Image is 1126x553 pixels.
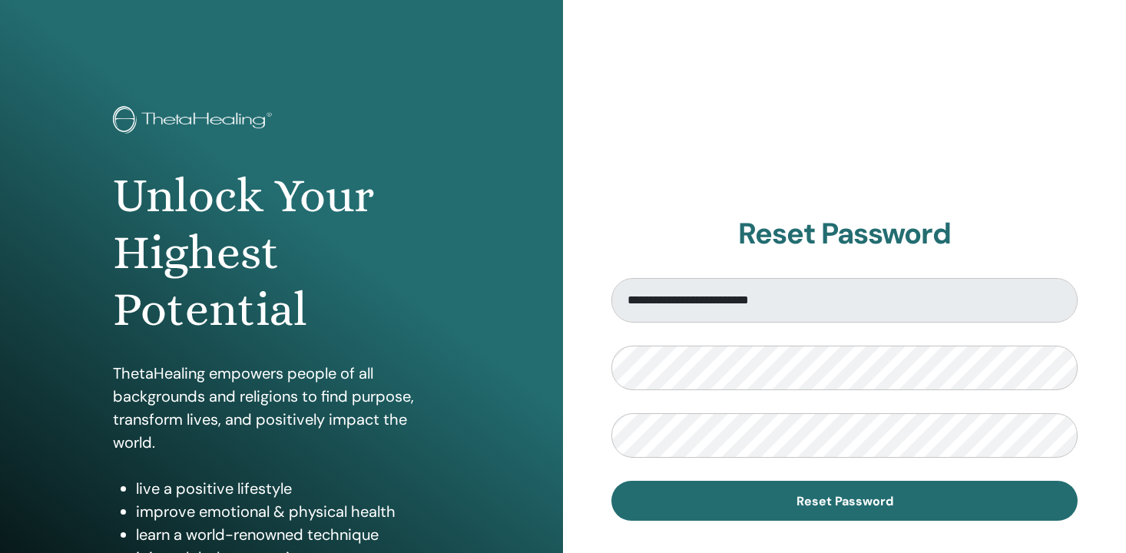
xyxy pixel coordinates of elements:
span: Reset Password [796,493,893,509]
h2: Reset Password [611,217,1078,252]
li: improve emotional & physical health [136,500,450,523]
p: ThetaHealing empowers people of all backgrounds and religions to find purpose, transform lives, a... [113,362,450,454]
button: Reset Password [611,481,1078,521]
li: live a positive lifestyle [136,477,450,500]
li: learn a world-renowned technique [136,523,450,546]
h1: Unlock Your Highest Potential [113,167,450,339]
